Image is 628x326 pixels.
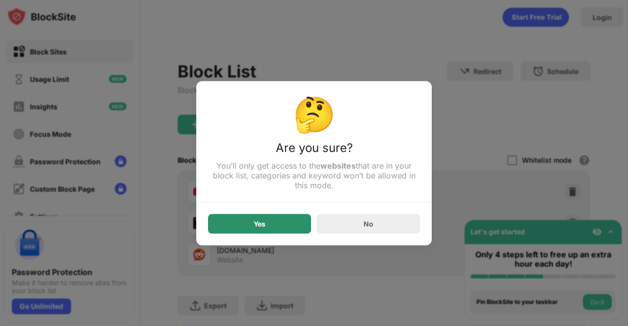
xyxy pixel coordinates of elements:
div: Yes [254,220,265,227]
div: Are you sure? [208,140,420,160]
div: 🤔 [208,93,420,134]
div: No [364,220,373,228]
strong: websites [320,160,356,170]
div: You’ll only get access to the that are in your block list, categories and keyword won’t be allowe... [208,160,420,190]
